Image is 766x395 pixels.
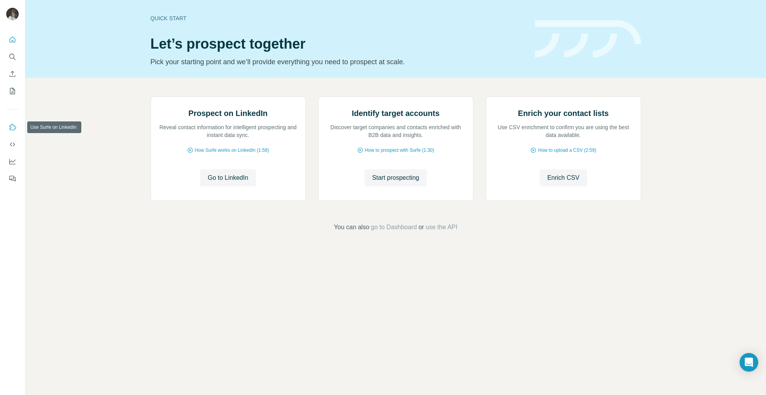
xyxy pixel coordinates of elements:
span: How to prospect with Surfe (1:30) [365,147,434,154]
button: Enrich CSV [6,67,19,81]
span: How to upload a CSV (2:59) [538,147,596,154]
button: go to Dashboard [371,223,417,232]
span: You can also [334,223,369,232]
span: or [419,223,424,232]
h2: Prospect on LinkedIn [188,108,267,119]
p: Discover target companies and contacts enriched with B2B data and insights. [326,123,465,139]
button: Use Surfe on LinkedIn [6,120,19,134]
p: Reveal contact information for intelligent prospecting and instant data sync. [159,123,298,139]
span: Start prospecting [372,173,419,183]
p: Use CSV enrichment to confirm you are using the best data available. [494,123,633,139]
div: Open Intercom Messenger [740,353,758,372]
div: Quick start [151,14,526,22]
h1: Let’s prospect together [151,36,526,52]
button: Use Surfe API [6,137,19,151]
img: banner [535,20,641,58]
p: Pick your starting point and we’ll provide everything you need to prospect at scale. [151,56,526,67]
button: Quick start [6,33,19,47]
button: Search [6,50,19,64]
button: My lists [6,84,19,98]
h2: Enrich your contact lists [518,108,608,119]
img: Avatar [6,8,19,20]
button: use the API [426,223,457,232]
button: Start prospecting [365,169,427,186]
button: Enrich CSV [540,169,587,186]
button: Feedback [6,172,19,186]
button: Dashboard [6,154,19,169]
h2: Identify target accounts [352,108,440,119]
span: Go to LinkedIn [208,173,248,183]
button: Go to LinkedIn [200,169,256,186]
span: Enrich CSV [547,173,580,183]
span: How Surfe works on LinkedIn (1:58) [195,147,269,154]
